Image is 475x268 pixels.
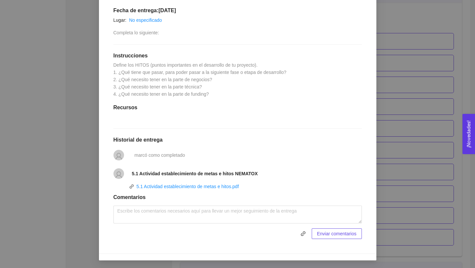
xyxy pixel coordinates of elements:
[129,184,134,189] span: link
[462,114,475,154] button: Open Feedback Widget
[115,152,123,160] span: user
[132,171,258,176] strong: 5.1 Actividad establecimiento de metas e hitos NEMATOX
[298,228,308,239] button: link
[115,171,123,179] span: user
[137,184,239,189] a: 5.1 Actividad establecimiento de metas e hitos.pdf
[113,137,362,143] h1: Historial de entrega
[129,17,162,23] a: No especificado
[113,7,362,14] h1: Fecha de entrega: [DATE]
[113,52,362,59] h1: Instrucciones
[135,152,185,158] span: marcó como completado
[113,30,159,35] span: Completa lo siguiente:
[113,17,127,24] article: Lugar:
[312,228,362,239] button: Enviar comentarios
[113,62,287,97] span: Define los HITOS (puntos importantes en el desarrollo de tu proyecto). 1. ¿Qué tiene que pasar, p...
[113,194,362,201] h1: Comentarios
[298,231,308,236] span: link
[113,104,362,111] h1: Recursos
[317,230,357,237] span: Enviar comentarios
